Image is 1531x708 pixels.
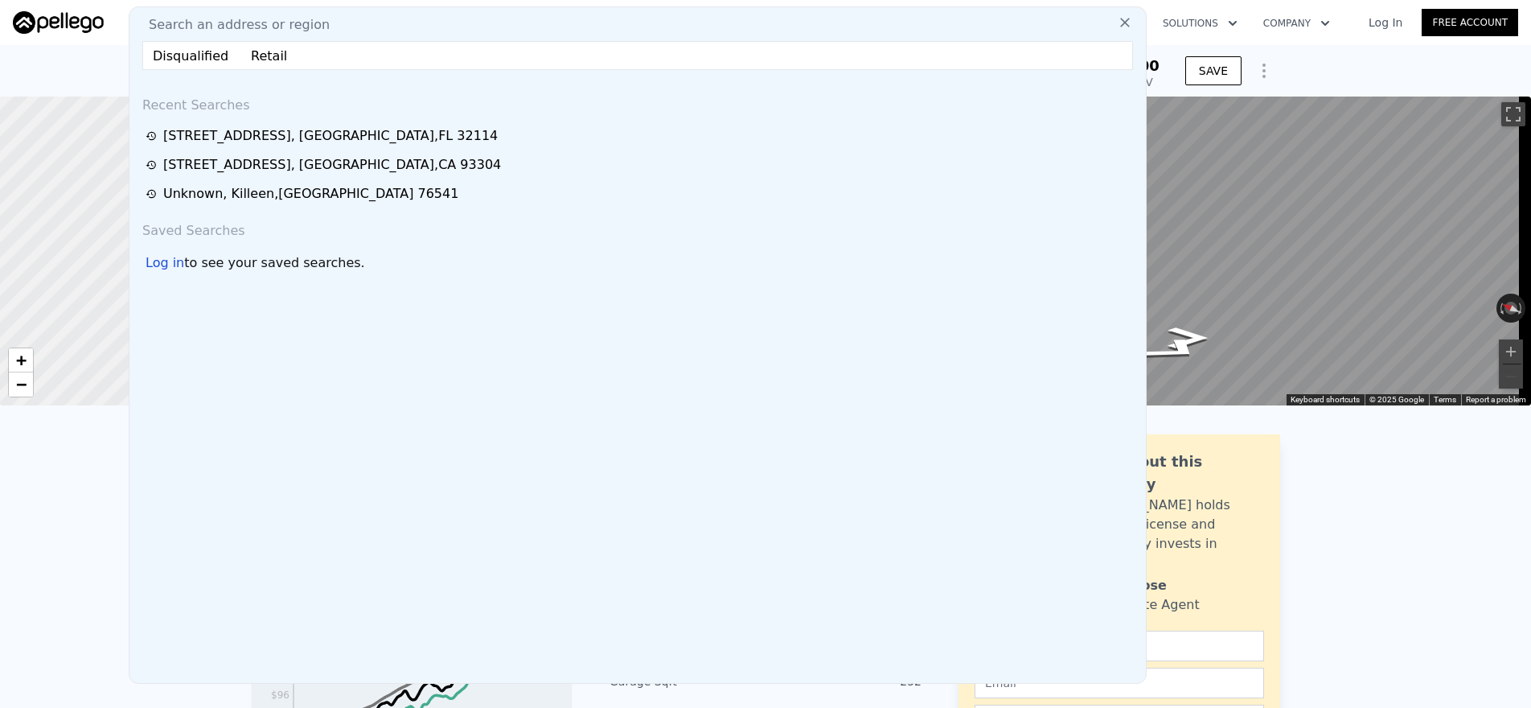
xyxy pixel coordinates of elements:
[1499,364,1523,389] button: Zoom out
[163,155,501,175] div: [STREET_ADDRESS] , [GEOGRAPHIC_DATA] , CA 93304
[1501,102,1525,126] button: Toggle fullscreen view
[146,126,1135,146] a: [STREET_ADDRESS], [GEOGRAPHIC_DATA],FL 32114
[146,253,184,273] div: Log in
[1085,496,1264,573] div: [PERSON_NAME] holds a broker license and personally invests in this area
[1369,395,1424,404] span: © 2025 Google
[1085,576,1167,595] div: Violet Rose
[1496,294,1505,323] button: Rotate counterclockwise
[9,373,33,397] a: Zoom out
[146,184,1135,204] a: Unknown, Killeen,[GEOGRAPHIC_DATA] 76541
[1349,14,1422,31] a: Log In
[16,350,27,370] span: +
[1499,340,1523,364] button: Zoom in
[1185,56,1242,85] button: SAVE
[142,41,1133,70] input: Enter an address, city, region, neighborhood or zip code
[1434,395,1456,404] a: Terms (opens in new tab)
[184,253,364,273] span: to see your saved searches.
[136,15,330,35] span: Search an address or region
[271,689,289,701] tspan: $96
[1517,294,1526,323] button: Rotate clockwise
[13,11,104,34] img: Pellego
[136,208,1139,247] div: Saved Searches
[1422,9,1518,36] a: Free Account
[9,348,33,373] a: Zoom in
[163,126,498,146] div: [STREET_ADDRESS] , [GEOGRAPHIC_DATA] , FL 32114
[146,155,1135,175] a: [STREET_ADDRESS], [GEOGRAPHIC_DATA],CA 93304
[1151,323,1225,353] path: Go Southeast, Seneca St
[1466,395,1526,404] a: Report a problem
[1250,9,1343,38] button: Company
[1150,9,1250,38] button: Solutions
[16,374,27,394] span: −
[1115,331,1233,369] path: Go South, Warnock Ave
[1496,297,1527,320] button: Reset the view
[1291,394,1360,405] button: Keyboard shortcuts
[136,83,1139,121] div: Recent Searches
[1248,55,1280,87] button: Show Options
[1085,451,1264,496] div: Ask about this property
[163,184,458,204] div: Unknown , Killeen , [GEOGRAPHIC_DATA] 76541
